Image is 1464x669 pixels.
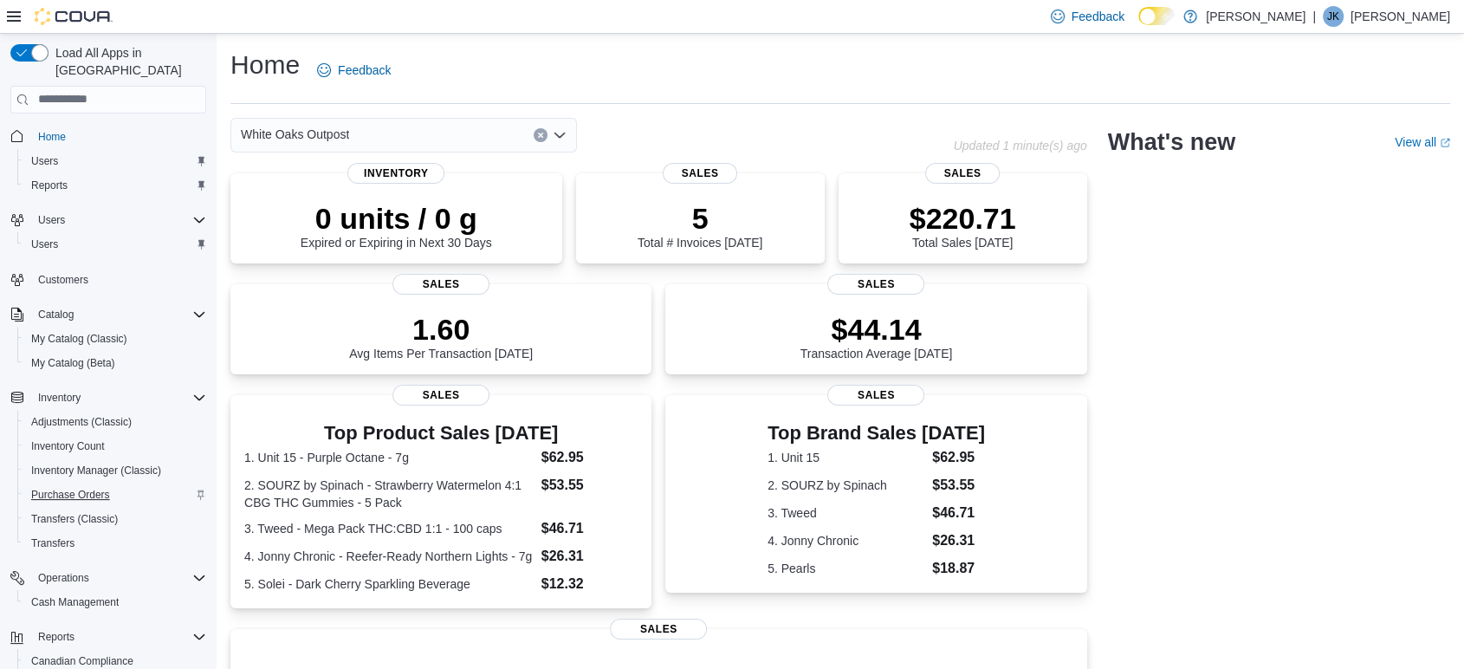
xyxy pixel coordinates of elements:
[244,548,534,565] dt: 4. Jonny Chronic - Reefer-Ready Northern Lights - 7g
[38,130,66,144] span: Home
[932,503,985,523] dd: $46.71
[1395,135,1450,149] a: View allExternal link
[24,175,206,196] span: Reports
[638,201,762,236] p: 5
[910,201,1016,250] div: Total Sales [DATE]
[31,332,127,346] span: My Catalog (Classic)
[31,210,206,231] span: Users
[31,356,115,370] span: My Catalog (Beta)
[31,654,133,668] span: Canadian Compliance
[31,179,68,192] span: Reports
[24,436,112,457] a: Inventory Count
[3,566,213,590] button: Operations
[31,304,206,325] span: Catalog
[24,592,206,613] span: Cash Management
[17,458,213,483] button: Inventory Manager (Classic)
[541,475,638,496] dd: $53.55
[768,532,925,549] dt: 4. Jonny Chronic
[1312,6,1316,27] p: |
[932,447,985,468] dd: $62.95
[17,149,213,173] button: Users
[553,128,567,142] button: Open list of options
[24,234,206,255] span: Users
[230,48,300,82] h1: Home
[534,128,547,142] button: Clear input
[24,328,206,349] span: My Catalog (Classic)
[38,213,65,227] span: Users
[24,234,65,255] a: Users
[541,447,638,468] dd: $62.95
[24,353,206,373] span: My Catalog (Beta)
[24,412,206,432] span: Adjustments (Classic)
[17,173,213,198] button: Reports
[31,237,58,251] span: Users
[24,151,65,172] a: Users
[38,273,88,287] span: Customers
[827,385,924,406] span: Sales
[31,210,72,231] button: Users
[31,387,206,408] span: Inventory
[31,568,206,588] span: Operations
[541,518,638,539] dd: $46.71
[1351,6,1450,27] p: [PERSON_NAME]
[349,312,533,347] p: 1.60
[301,201,492,236] p: 0 units / 0 g
[31,270,95,290] a: Customers
[24,460,168,481] a: Inventory Manager (Classic)
[392,385,489,406] span: Sales
[301,201,492,250] div: Expired or Expiring in Next 30 Days
[17,434,213,458] button: Inventory Count
[768,477,925,494] dt: 2. SOURZ by Spinach
[310,53,398,88] a: Feedback
[768,449,925,466] dt: 1. Unit 15
[49,44,206,79] span: Load All Apps in [GEOGRAPHIC_DATA]
[932,475,985,496] dd: $53.55
[1108,128,1235,156] h2: What's new
[24,509,125,529] a: Transfers (Classic)
[35,8,113,25] img: Cova
[24,509,206,529] span: Transfers (Classic)
[24,353,122,373] a: My Catalog (Beta)
[17,351,213,375] button: My Catalog (Beta)
[38,308,74,322] span: Catalog
[1440,138,1450,148] svg: External link
[932,530,985,551] dd: $26.31
[1138,7,1175,25] input: Dark Mode
[38,571,89,585] span: Operations
[24,412,139,432] a: Adjustments (Classic)
[541,574,638,594] dd: $12.32
[24,484,206,505] span: Purchase Orders
[3,625,213,649] button: Reports
[347,163,444,184] span: Inventory
[24,533,206,554] span: Transfers
[17,232,213,257] button: Users
[31,464,161,477] span: Inventory Manager (Classic)
[24,151,206,172] span: Users
[31,595,119,609] span: Cash Management
[31,439,105,453] span: Inventory Count
[1323,6,1344,27] div: Justin Keen
[3,267,213,292] button: Customers
[768,504,925,522] dt: 3. Tweed
[38,630,74,644] span: Reports
[800,312,953,360] div: Transaction Average [DATE]
[38,391,81,405] span: Inventory
[31,304,81,325] button: Catalog
[1206,6,1305,27] p: [PERSON_NAME]
[31,126,206,147] span: Home
[31,488,110,502] span: Purchase Orders
[768,560,925,577] dt: 5. Pearls
[349,312,533,360] div: Avg Items Per Transaction [DATE]
[932,558,985,579] dd: $18.87
[24,484,117,505] a: Purchase Orders
[17,507,213,531] button: Transfers (Classic)
[31,154,58,168] span: Users
[541,546,638,567] dd: $26.31
[392,274,489,295] span: Sales
[800,312,953,347] p: $44.14
[244,520,534,537] dt: 3. Tweed - Mega Pack THC:CBD 1:1 - 100 caps
[638,201,762,250] div: Total # Invoices [DATE]
[3,208,213,232] button: Users
[24,592,126,613] a: Cash Management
